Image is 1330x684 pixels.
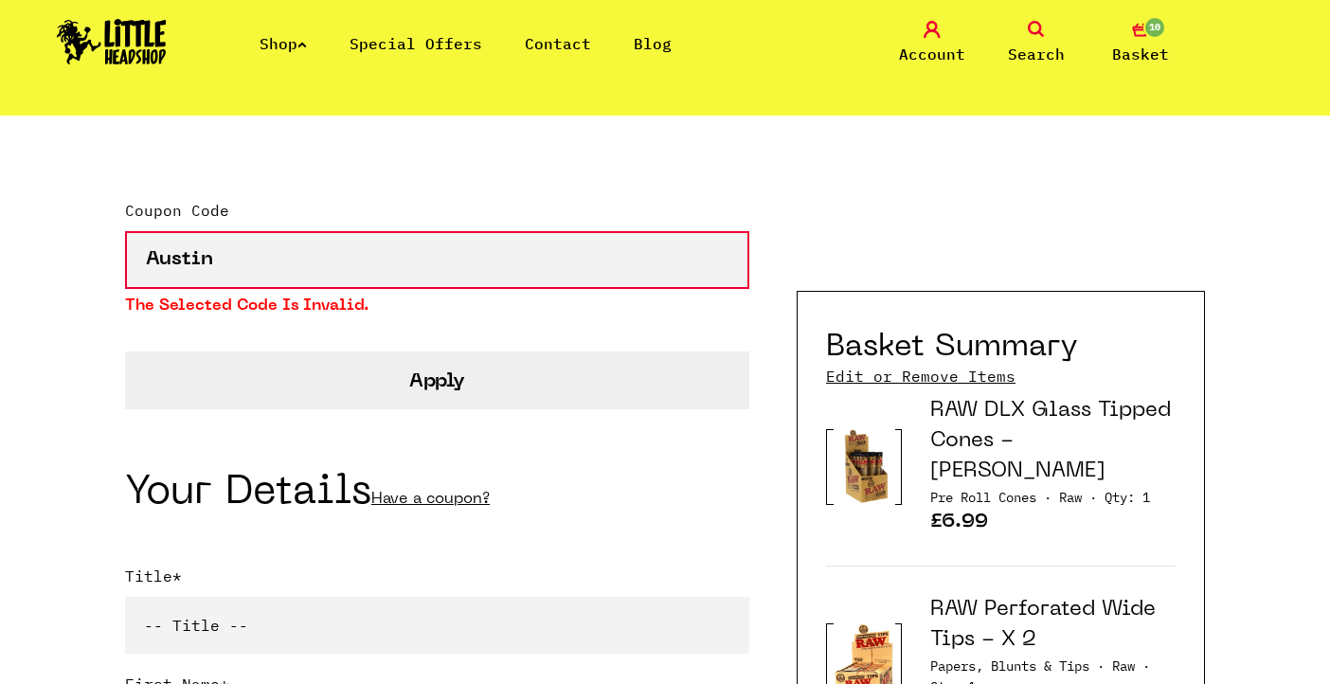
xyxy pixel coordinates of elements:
span: Basket [1112,43,1169,65]
span: Brand [1059,489,1097,506]
span: 10 [1143,16,1166,39]
span: Account [899,43,965,65]
h2: Your Details [125,476,749,517]
label: Title [125,565,749,597]
a: Blog [634,34,672,53]
img: Product [834,428,895,505]
span: Quantity [1105,489,1150,506]
a: RAW DLX Glass Tipped Cones - [PERSON_NAME] [930,401,1171,481]
input: Coupon Code [125,231,749,289]
a: Have a coupon? [371,492,490,507]
label: Coupon Code [125,199,749,231]
span: Category [930,489,1051,506]
button: Apply [125,351,749,409]
h2: Basket Summary [826,330,1078,366]
a: Edit or Remove Items [826,366,1015,387]
img: Little Head Shop Logo [57,19,167,64]
span: Brand [1112,657,1150,675]
a: Account [885,21,980,65]
span: Search [1008,43,1065,65]
p: £6.99 [930,513,1176,537]
a: 10 Basket [1093,21,1188,65]
a: Search [989,21,1084,65]
span: Category [930,657,1105,675]
a: Shop [260,34,307,53]
strong: The selected code is invalid. [125,298,369,314]
a: Special Offers [350,34,482,53]
a: RAW Perforated Wide Tips - X 2 [930,600,1156,650]
a: Contact [525,34,591,53]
